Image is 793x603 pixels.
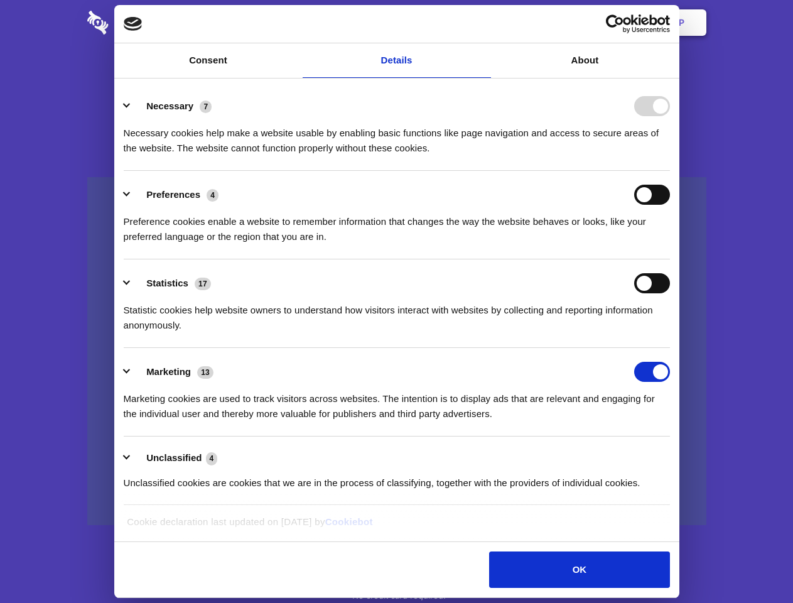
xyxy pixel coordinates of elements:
a: Usercentrics Cookiebot - opens in a new window [560,14,670,33]
label: Preferences [146,189,200,200]
div: Unclassified cookies are cookies that we are in the process of classifying, together with the pro... [124,466,670,491]
div: Preference cookies enable a website to remember information that changes the way the website beha... [124,205,670,244]
span: 4 [207,189,218,202]
button: Unclassified (4) [124,450,225,466]
div: Cookie declaration last updated on [DATE] by [117,514,676,539]
h4: Auto-redaction of sensitive data, encrypted data sharing and self-destructing private chats. Shar... [87,114,706,156]
a: About [491,43,679,78]
span: 7 [200,100,212,113]
button: Preferences (4) [124,185,227,205]
a: Wistia video thumbnail [87,177,706,526]
a: Consent [114,43,303,78]
a: Details [303,43,491,78]
button: OK [489,551,669,588]
img: logo [124,17,143,31]
span: 13 [197,366,213,379]
button: Statistics (17) [124,273,219,293]
a: Login [569,3,624,42]
div: Necessary cookies help make a website usable by enabling basic functions like page navigation and... [124,116,670,156]
a: Contact [509,3,567,42]
div: Statistic cookies help website owners to understand how visitors interact with websites by collec... [124,293,670,333]
button: Necessary (7) [124,96,220,116]
a: Cookiebot [325,516,373,527]
h1: Eliminate Slack Data Loss. [87,57,706,102]
a: Pricing [369,3,423,42]
label: Statistics [146,278,188,288]
img: logo-wordmark-white-trans-d4663122ce5f474addd5e946df7df03e33cb6a1c49d2221995e7729f52c070b2.svg [87,11,195,35]
span: 4 [206,452,218,465]
button: Marketing (13) [124,362,222,382]
label: Necessary [146,100,193,111]
label: Marketing [146,366,191,377]
iframe: Drift Widget Chat Controller [730,540,778,588]
span: 17 [195,278,211,290]
div: Marketing cookies are used to track visitors across websites. The intention is to display ads tha... [124,382,670,421]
